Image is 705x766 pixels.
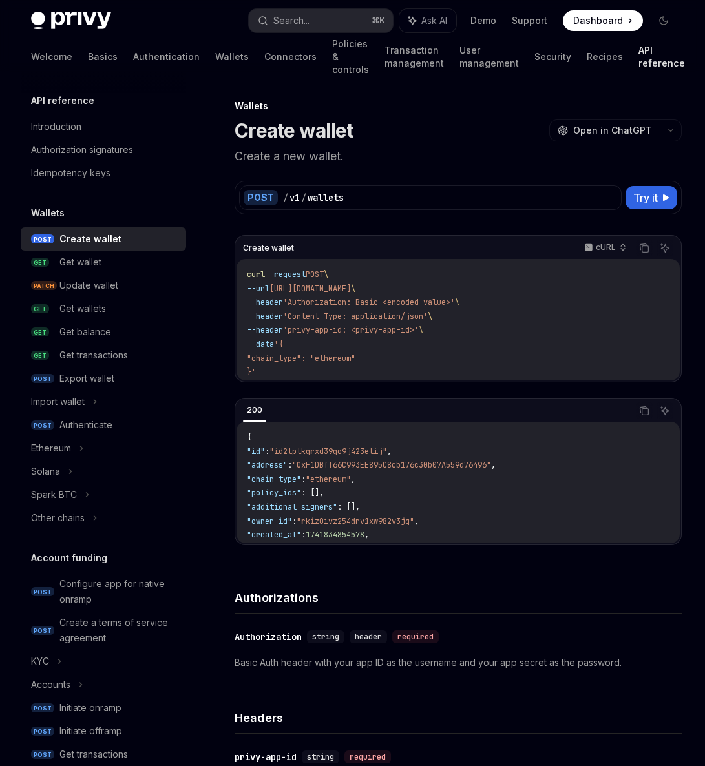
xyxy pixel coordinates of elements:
span: "ethereum" [306,474,351,484]
p: Create a new wallet. [235,147,682,165]
div: 200 [243,402,266,418]
span: Ask AI [421,14,447,27]
div: / [283,191,288,204]
span: 1741834854578 [306,530,364,540]
span: POST [306,269,324,280]
a: Security [534,41,571,72]
a: POSTInitiate offramp [21,719,186,743]
div: Export wallet [59,371,114,386]
span: }' [247,367,256,377]
span: : [292,516,297,526]
div: wallets [308,191,344,204]
span: "id" [247,446,265,457]
div: / [301,191,306,204]
span: --url [247,284,269,294]
div: Configure app for native onramp [59,576,178,607]
span: GET [31,327,49,337]
button: Open in ChatGPT [549,119,660,141]
span: \ [428,311,432,322]
span: 'Content-Type: application/json' [283,311,428,322]
span: , [351,474,355,484]
a: Idempotency keys [21,161,186,185]
a: Connectors [264,41,317,72]
span: , [491,460,496,470]
span: --header [247,297,283,307]
a: POSTCreate a terms of service agreement [21,611,186,650]
h4: Authorizations [235,589,682,606]
span: --request [265,269,306,280]
a: Authorization signatures [21,138,186,161]
span: : [], [301,488,324,498]
span: POST [31,626,54,636]
span: header [355,632,382,642]
div: Authorization signatures [31,142,133,158]
span: --header [247,325,283,335]
span: \ [419,325,423,335]
h1: Create wallet [235,119,353,142]
div: Get transactions [59,347,128,363]
span: , [414,516,419,526]
h5: API reference [31,93,94,109]
a: POSTInitiate onramp [21,696,186,719]
h5: Wallets [31,205,65,221]
a: Demo [470,14,496,27]
div: Create a terms of service agreement [59,615,178,646]
span: GET [31,304,49,314]
a: Dashboard [563,10,643,31]
div: Idempotency keys [31,165,110,181]
span: POST [31,727,54,736]
a: GETGet balance [21,320,186,344]
span: "additional_signers" [247,502,337,512]
span: "chain_type" [247,474,301,484]
button: cURL [577,237,632,259]
p: cURL [596,242,616,253]
div: Initiate onramp [59,700,121,716]
div: Solana [31,464,60,479]
a: POSTCreate wallet [21,227,186,251]
button: Try it [626,186,677,209]
div: Import wallet [31,394,85,409]
a: Recipes [587,41,623,72]
span: PATCH [31,281,57,291]
span: "created_at" [247,530,301,540]
span: POST [31,234,54,244]
span: '{ [274,339,283,349]
button: Copy the contents from the code block [636,402,653,419]
div: Wallets [235,99,682,112]
span: : [301,474,306,484]
a: POSTAuthenticate [21,413,186,437]
span: { [247,432,251,442]
span: 'privy-app-id: <privy-app-id>' [283,325,419,335]
span: POST [31,750,54,760]
span: string [307,752,334,762]
div: required [392,630,439,643]
div: required [344,750,391,763]
span: POST [31,703,54,713]
a: POSTConfigure app for native onramp [21,572,186,611]
span: : [], [337,502,360,512]
span: --header [247,311,283,322]
div: Ethereum [31,440,71,456]
a: Authentication [133,41,200,72]
button: Copy the contents from the code block [636,240,653,256]
button: Ask AI [657,402,673,419]
span: 'Authorization: Basic <encoded-value>' [283,297,455,307]
span: Try it [633,190,658,205]
span: GET [31,351,49,360]
span: [URL][DOMAIN_NAME] [269,284,351,294]
div: Get balance [59,324,111,340]
span: \ [324,269,328,280]
a: API reference [638,41,685,72]
a: Basics [88,41,118,72]
h4: Headers [235,709,682,727]
div: Create wallet [59,231,121,247]
span: : [301,530,306,540]
button: Ask AI [657,240,673,256]
span: curl [247,269,265,280]
div: Authenticate [59,417,112,433]
p: Basic Auth header with your app ID as the username and your app secret as the password. [235,655,682,670]
span: POST [31,587,54,597]
span: \ [351,284,355,294]
div: Search... [273,13,310,28]
a: GETGet transactions [21,344,186,367]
